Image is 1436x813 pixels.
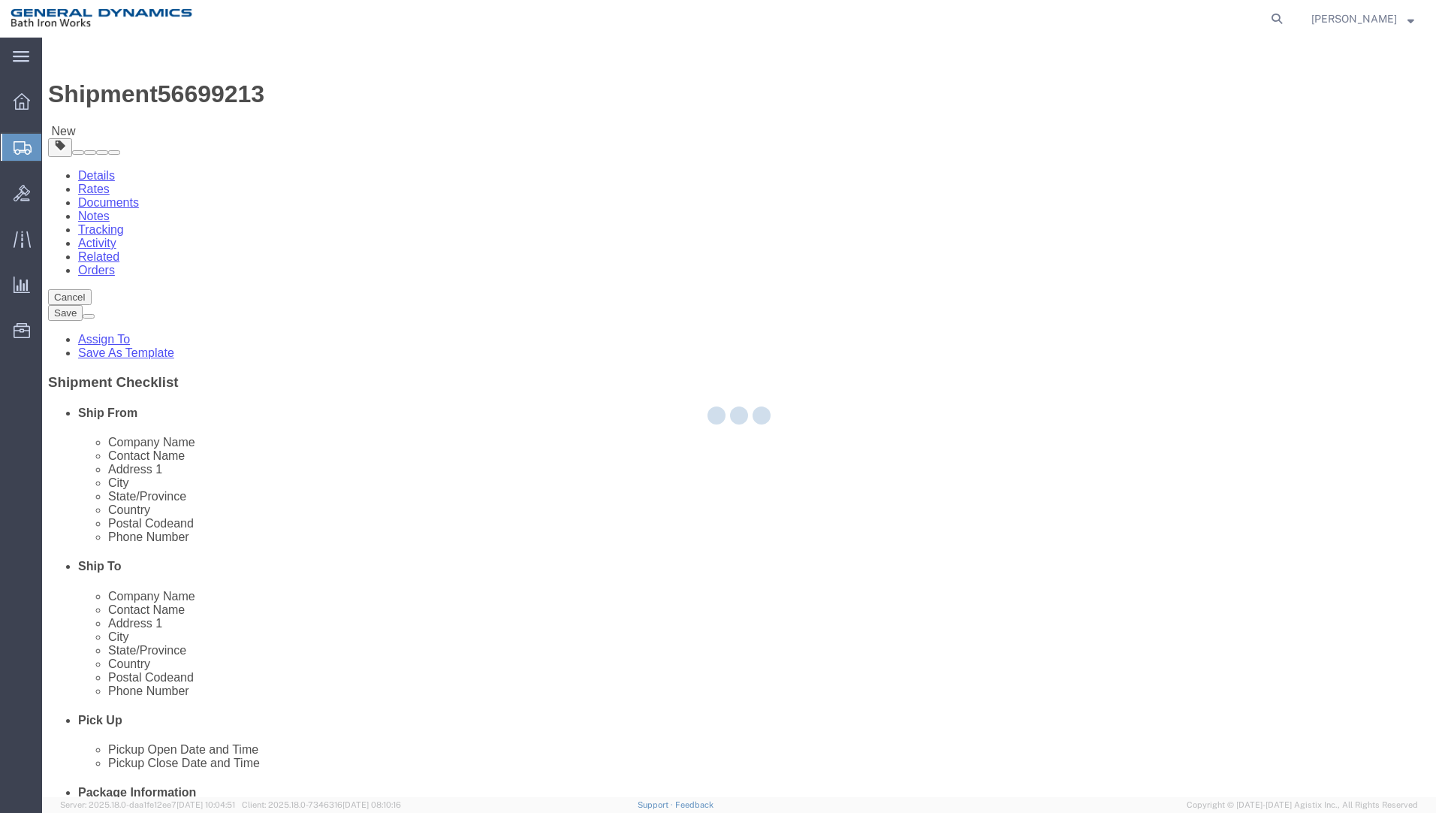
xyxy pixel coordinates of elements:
[342,800,401,809] span: [DATE] 08:10:16
[675,800,713,809] a: Feedback
[242,800,401,809] span: Client: 2025.18.0-7346316
[1311,10,1415,28] button: [PERSON_NAME]
[60,800,235,809] span: Server: 2025.18.0-daa1fe12ee7
[638,800,675,809] a: Support
[1187,799,1418,811] span: Copyright © [DATE]-[DATE] Agistix Inc., All Rights Reserved
[176,800,235,809] span: [DATE] 10:04:51
[11,8,196,30] img: logo
[1311,11,1397,27] span: Debbie Brey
